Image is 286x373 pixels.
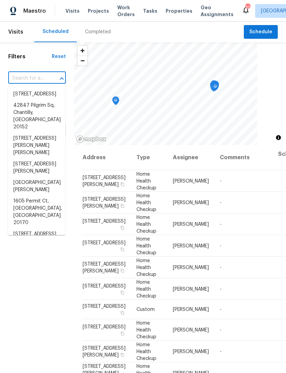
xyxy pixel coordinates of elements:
div: Reset [52,53,66,60]
span: [PERSON_NAME] [173,307,209,312]
span: - [220,178,222,183]
span: Projects [88,8,109,14]
div: Map marker [212,82,219,93]
li: [GEOGRAPHIC_DATA][PERSON_NAME] [8,177,65,196]
button: Zoom out [78,56,87,66]
span: - [220,327,222,332]
div: Map marker [211,80,217,91]
button: Close [57,74,67,83]
div: Map marker [210,83,217,94]
span: [STREET_ADDRESS][PERSON_NAME] [83,197,126,208]
canvas: Map [74,42,257,145]
span: [PERSON_NAME] [173,265,209,270]
button: Copy Address [119,330,126,336]
input: Search for an address... [8,73,47,84]
span: Visits [8,24,23,39]
span: [STREET_ADDRESS] [83,304,126,309]
span: Home Health Checkup [136,258,156,277]
span: [PERSON_NAME] [173,178,209,183]
span: Home Health Checkup [136,320,156,339]
button: Copy Address [119,224,126,231]
span: Home Health Checkup [136,342,156,361]
button: Copy Address [119,246,126,252]
span: [STREET_ADDRESS] [83,240,126,245]
div: 20 [245,4,250,11]
li: 42847 Pilgrim Sq, Chantilly, [GEOGRAPHIC_DATA] 20152 [8,100,65,133]
th: Type [131,145,167,170]
button: Copy Address [119,181,126,187]
span: Properties [166,8,192,14]
span: Tasks [143,9,157,13]
span: - [220,200,222,205]
li: [STREET_ADDRESS] [8,89,65,100]
div: Completed [85,28,111,35]
li: [STREET_ADDRESS][PERSON_NAME] [8,159,65,177]
div: Map marker [212,81,219,92]
button: Schedule [244,25,278,39]
span: [STREET_ADDRESS] [83,324,126,329]
div: Map marker [112,96,119,107]
span: Schedule [249,28,272,36]
span: - [220,265,222,270]
button: Copy Address [119,351,126,358]
li: [STREET_ADDRESS] [8,229,65,240]
div: Map marker [212,83,219,93]
span: Home Health Checkup [136,193,156,212]
span: Visits [65,8,80,14]
span: [STREET_ADDRESS] [83,283,126,288]
span: [PERSON_NAME] [173,349,209,354]
span: [PERSON_NAME] [173,222,209,226]
div: Scheduled [43,28,69,35]
button: Copy Address [119,310,126,316]
span: Toggle attribution [276,134,281,141]
span: Work Orders [117,4,135,18]
th: Address [82,145,131,170]
button: Toggle attribution [274,133,283,142]
h1: Filters [8,53,52,60]
li: 1605 Permit Ct, [GEOGRAPHIC_DATA], [GEOGRAPHIC_DATA] 20170 [8,196,65,229]
li: [STREET_ADDRESS][PERSON_NAME][PERSON_NAME] [8,133,65,159]
a: Mapbox homepage [76,135,106,143]
th: Assignee [167,145,214,170]
button: Copy Address [119,202,126,209]
span: Home Health Checkup [136,280,156,298]
span: Home Health Checkup [136,172,156,190]
button: Copy Address [119,267,126,273]
span: Home Health Checkup [136,215,156,233]
button: Copy Address [119,289,126,295]
button: Zoom in [78,46,87,56]
span: - [220,287,222,291]
span: [PERSON_NAME] [173,287,209,291]
span: Geo Assignments [201,4,234,18]
span: [PERSON_NAME] [173,327,209,332]
span: [STREET_ADDRESS][PERSON_NAME] [83,346,126,357]
span: - [220,222,222,226]
th: Comments [214,145,273,170]
span: Home Health Checkup [136,236,156,255]
span: Custom [136,307,155,312]
span: Maestro [23,8,46,14]
span: [PERSON_NAME] [173,243,209,248]
span: [STREET_ADDRESS] [83,219,126,223]
span: [PERSON_NAME] [173,200,209,205]
span: [STREET_ADDRESS][PERSON_NAME] [83,175,126,187]
span: - [220,307,222,312]
span: - [220,349,222,354]
span: - [220,243,222,248]
div: Map marker [210,81,217,92]
span: [STREET_ADDRESS][PERSON_NAME] [83,261,126,273]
